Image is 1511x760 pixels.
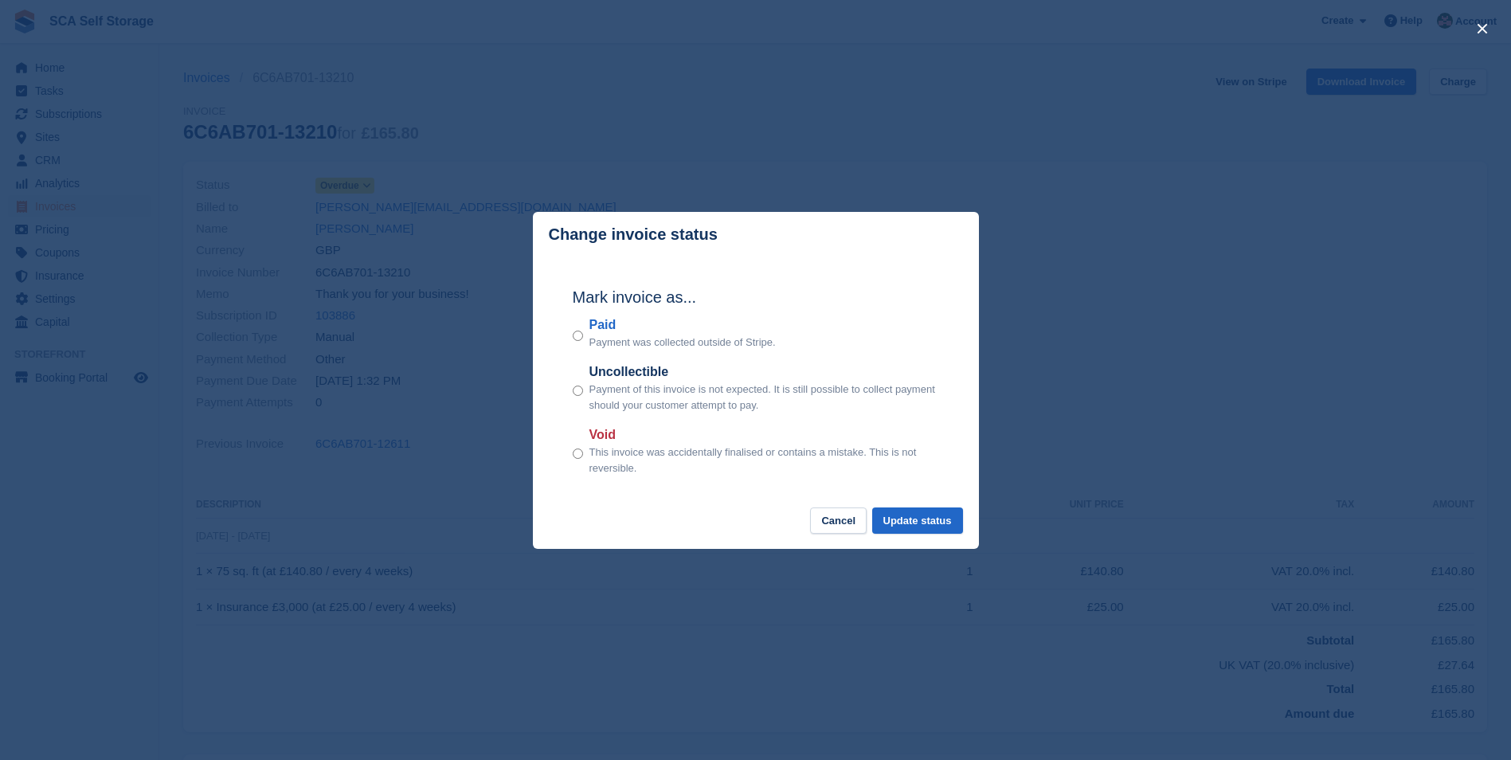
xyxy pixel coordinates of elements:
label: Void [589,425,939,445]
p: This invoice was accidentally finalised or contains a mistake. This is not reversible. [589,445,939,476]
button: Update status [872,507,963,534]
label: Paid [589,315,776,335]
p: Payment of this invoice is not expected. It is still possible to collect payment should your cust... [589,382,939,413]
p: Payment was collected outside of Stripe. [589,335,776,351]
button: Cancel [810,507,867,534]
button: close [1470,16,1495,41]
label: Uncollectible [589,362,939,382]
h2: Mark invoice as... [573,285,939,309]
p: Change invoice status [549,225,718,244]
